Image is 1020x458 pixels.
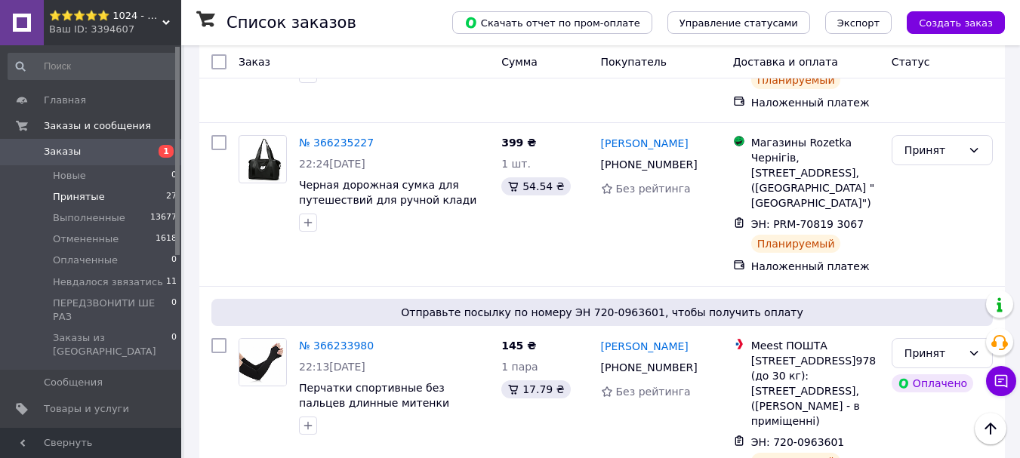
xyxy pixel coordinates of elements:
[299,361,365,373] span: 22:13[DATE]
[616,183,691,195] span: Без рейтинга
[904,142,962,158] div: Принят
[892,374,973,392] div: Оплачено
[53,331,171,358] span: Заказы из [GEOGRAPHIC_DATA]
[679,17,798,29] span: Управление статусами
[217,305,987,320] span: Отправьте посылку по номеру ЭН 720-0963601, чтобы получить оплату
[667,11,810,34] button: Управление статусами
[501,177,570,195] div: 54.54 ₴
[598,357,701,378] div: [PHONE_NUMBER]
[49,23,181,36] div: Ваш ID: 3394607
[892,16,1005,28] a: Создать заказ
[751,235,841,253] div: Планируемый
[44,119,151,133] span: Заказы и сообщения
[892,56,930,68] span: Статус
[601,136,689,151] a: [PERSON_NAME]
[299,158,365,170] span: 22:24[DATE]
[239,135,287,183] a: Фото товару
[299,137,374,149] a: № 366235227
[975,413,1006,444] button: Наверх
[44,145,81,158] span: Заказы
[598,154,701,175] div: [PHONE_NUMBER]
[242,136,284,183] img: Фото товару
[53,232,119,246] span: Отмененные
[751,150,880,211] div: Чернігів, [STREET_ADDRESS], ([GEOGRAPHIC_DATA] "[GEOGRAPHIC_DATA]")
[150,211,177,225] span: 13677
[44,94,86,107] span: Главная
[226,14,356,32] h1: Список заказов
[156,232,177,246] span: 1618
[501,56,538,68] span: Сумма
[919,17,993,29] span: Создать заказ
[751,436,845,448] span: ЭН: 720-0963601
[171,297,177,324] span: 0
[501,340,536,352] span: 145 ₴
[44,376,103,389] span: Сообщения
[904,345,962,361] div: Принят
[53,275,163,289] span: Невдалося звязатись
[751,95,880,110] div: Наложенный платеж
[239,339,286,386] img: Фото товару
[8,53,178,80] input: Поиск
[171,331,177,358] span: 0
[166,275,177,289] span: 11
[907,11,1005,34] button: Создать заказ
[601,56,667,68] span: Покупатель
[501,137,536,149] span: 399 ₴
[53,169,86,183] span: Новые
[53,254,118,267] span: Оплаченные
[53,297,171,324] span: ПЕРЕДЗВОНИТИ ШЕ РАЗ
[239,56,270,68] span: Заказ
[452,11,652,34] button: Скачать отчет по пром-оплате
[299,340,374,352] a: № 366233980
[837,17,880,29] span: Экспорт
[501,361,538,373] span: 1 пара
[825,11,892,34] button: Экспорт
[239,338,287,386] a: Фото товару
[464,16,640,29] span: Скачать отчет по пром-оплате
[501,380,570,398] div: 17.79 ₴
[733,56,838,68] span: Доставка и оплата
[986,366,1016,396] button: Чат с покупателем
[159,145,174,158] span: 1
[171,254,177,267] span: 0
[751,259,880,274] div: Наложенный платеж
[299,179,476,206] a: Черная дорожная сумка для путешествий для ручной клади
[49,9,162,23] span: ⭐⭐⭐⭐⭐ 1024 - Быстрая отправка в день заказа
[53,211,125,225] span: Выполненные
[751,338,880,353] div: Meest ПОШТА
[616,386,691,398] span: Без рейтинга
[166,190,177,204] span: 27
[751,71,841,89] div: Планируемый
[601,339,689,354] a: [PERSON_NAME]
[501,158,531,170] span: 1 шт.
[171,169,177,183] span: 0
[751,218,864,230] span: ЭН: PRM-70819 3067
[751,135,880,150] div: Магазины Rozetka
[53,190,105,204] span: Принятые
[44,402,129,416] span: Товары и услуги
[751,353,880,429] div: [STREET_ADDRESS]978 (до 30 кг): [STREET_ADDRESS], ([PERSON_NAME] - в приміщенні)
[299,382,486,439] a: Перчатки спортивные без пальцев длинные митенки нарукавники для спорта Черного цвета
